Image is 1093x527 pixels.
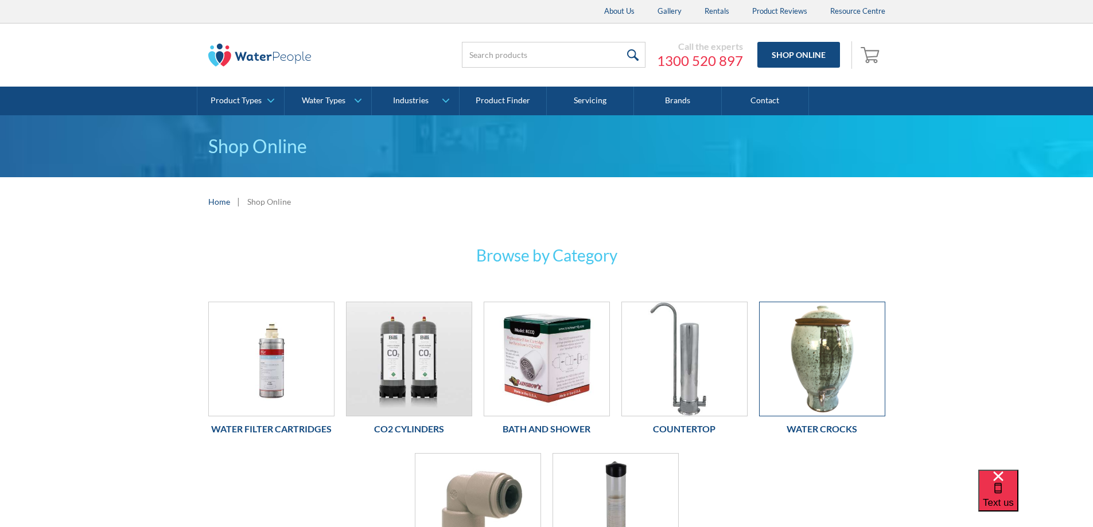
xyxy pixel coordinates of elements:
[760,302,885,416] img: Water Crocks
[393,96,429,106] div: Industries
[759,302,885,442] a: Water CrocksWater Crocks
[484,302,610,442] a: Bath and ShowerBath and Shower
[757,42,840,68] a: Shop Online
[208,422,334,436] h6: Water Filter Cartridges
[346,302,472,442] a: Co2 CylindersCo2 Cylinders
[208,302,334,442] a: Water Filter CartridgesWater Filter Cartridges
[247,196,291,208] div: Shop Online
[211,96,262,106] div: Product Types
[208,132,885,160] h1: Shop Online
[722,87,809,115] a: Contact
[346,422,472,436] h6: Co2 Cylinders
[547,87,634,115] a: Servicing
[208,44,312,67] img: The Water People
[622,302,747,416] img: Countertop
[978,470,1093,527] iframe: podium webchat widget bubble
[861,45,882,64] img: shopping cart
[208,196,230,208] a: Home
[209,302,334,416] img: Water Filter Cartridges
[462,42,645,68] input: Search products
[323,243,771,267] h3: Browse by Category
[657,41,743,52] div: Call the experts
[484,422,610,436] h6: Bath and Shower
[759,422,885,436] h6: Water Crocks
[302,96,345,106] div: Water Types
[858,41,885,69] a: Open empty cart
[621,422,748,436] h6: Countertop
[634,87,721,115] a: Brands
[347,302,472,416] img: Co2 Cylinders
[197,87,284,115] a: Product Types
[236,194,242,208] div: |
[621,302,748,442] a: CountertopCountertop
[484,302,609,416] img: Bath and Shower
[657,52,743,69] a: 1300 520 897
[285,87,371,115] a: Water Types
[372,87,458,115] a: Industries
[460,87,547,115] a: Product Finder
